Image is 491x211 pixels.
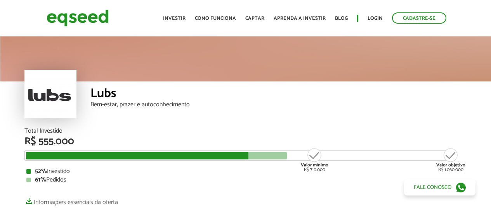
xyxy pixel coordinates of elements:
[26,168,465,175] div: Investido
[24,128,467,134] div: Total Investido
[24,137,467,147] div: R$ 555.000
[24,195,118,206] a: Informações essenciais da oferta
[90,87,467,102] div: Lubs
[436,147,465,172] div: R$ 1.060.000
[392,12,446,24] a: Cadastre-se
[301,161,328,169] strong: Valor mínimo
[26,177,465,183] div: Pedidos
[35,166,47,176] strong: 52%
[90,102,467,108] div: Bem-estar, prazer e autoconhecimento
[335,16,348,21] a: Blog
[163,16,186,21] a: Investir
[245,16,264,21] a: Captar
[404,179,475,195] a: Fale conosco
[274,16,326,21] a: Aprenda a investir
[300,147,329,172] div: R$ 710.000
[368,16,383,21] a: Login
[436,161,465,169] strong: Valor objetivo
[35,175,46,185] strong: 61%
[195,16,236,21] a: Como funciona
[47,8,109,28] img: EqSeed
